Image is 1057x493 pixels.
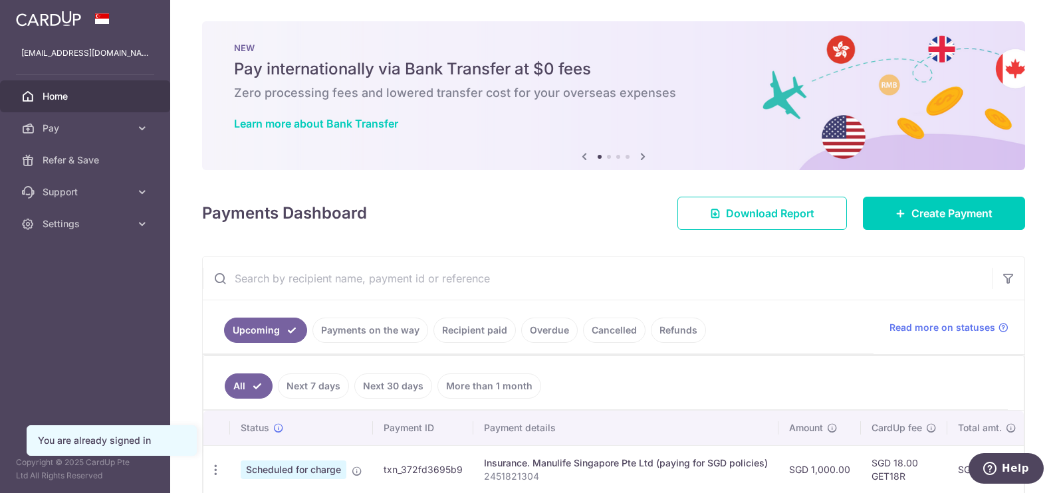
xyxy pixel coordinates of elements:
[677,197,847,230] a: Download Report
[872,421,922,435] span: CardUp fee
[889,321,995,334] span: Read more on statuses
[863,197,1025,230] a: Create Payment
[43,185,130,199] span: Support
[651,318,706,343] a: Refunds
[373,411,473,445] th: Payment ID
[484,470,768,483] p: 2451821304
[726,205,814,221] span: Download Report
[234,58,993,80] h5: Pay internationally via Bank Transfer at $0 fees
[437,373,541,399] a: More than 1 month
[234,117,398,130] a: Learn more about Bank Transfer
[202,201,367,225] h4: Payments Dashboard
[21,47,149,60] p: [EMAIL_ADDRESS][DOMAIN_NAME]
[583,318,646,343] a: Cancelled
[241,421,269,435] span: Status
[202,21,1025,170] img: Bank transfer banner
[234,43,993,53] p: NEW
[43,217,130,231] span: Settings
[911,205,993,221] span: Create Payment
[433,318,516,343] a: Recipient paid
[889,321,1008,334] a: Read more on statuses
[968,453,1044,486] iframe: Opens a widget where you can find more information
[278,373,349,399] a: Next 7 days
[43,90,130,103] span: Home
[312,318,428,343] a: Payments on the way
[225,373,273,399] a: All
[38,434,185,447] div: You are already signed in
[958,421,1002,435] span: Total amt.
[203,257,993,300] input: Search by recipient name, payment id or reference
[224,318,307,343] a: Upcoming
[473,411,778,445] th: Payment details
[484,456,768,470] div: Insurance. Manulife Singapore Pte Ltd (paying for SGD policies)
[241,460,346,479] span: Scheduled for charge
[16,11,81,27] img: CardUp
[43,122,130,135] span: Pay
[521,318,578,343] a: Overdue
[43,153,130,167] span: Refer & Save
[354,373,432,399] a: Next 30 days
[234,85,993,101] h6: Zero processing fees and lowered transfer cost for your overseas expenses
[789,421,823,435] span: Amount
